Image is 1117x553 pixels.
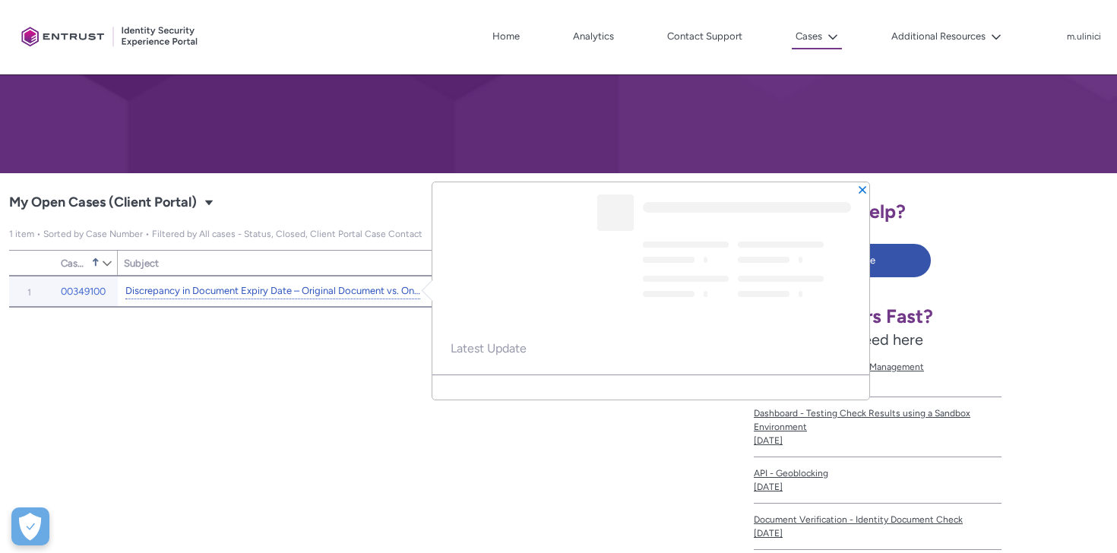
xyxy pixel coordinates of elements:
a: Analytics, opens in new tab [569,25,618,48]
header: Highlights panel header [432,182,869,323]
a: Home [489,25,524,48]
lightning-formatted-date-time: [DATE] [754,435,783,446]
a: Contact Support [663,25,746,48]
button: User Profile m.ulinici [1066,28,1102,43]
span: Document Verification - Identity Document Check [754,513,1002,526]
div: Cookie Preferences [11,507,49,545]
button: Close [857,184,868,194]
span: My Open Cases (Client Portal) [9,191,197,215]
table: My Open Cases (Client Portal) [9,276,720,308]
span: Case Number [61,258,88,269]
lightning-formatted-date-time: [DATE] [754,482,783,492]
a: Discrepancy in Document Expiry Date – Original Document vs. Onfido Report [125,283,420,299]
span: Latest Update [451,341,851,356]
button: Cases [792,25,842,49]
button: Open Preferences [11,507,49,545]
span: Dashboard - User Accounts Management [754,360,1002,374]
span: Dashboard - Testing Check Results using a Sandbox Environment [754,406,1002,434]
span: API - Geoblocking [754,466,1002,480]
a: 00349100 [61,284,106,299]
p: m.ulinici [1067,32,1101,43]
button: Additional Resources [888,25,1005,48]
h1: Need Answers Fast? [754,305,1002,328]
button: Select a List View: Cases [200,193,218,211]
lightning-formatted-date-time: [DATE] [754,528,783,539]
span: My Open Cases (Client Portal) [9,229,422,239]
